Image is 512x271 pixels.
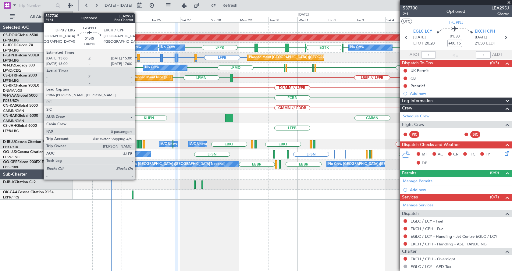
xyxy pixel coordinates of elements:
[3,44,16,47] span: F-HECD
[19,1,54,10] input: Trip Number
[3,84,16,87] span: CS-RRC
[3,191,18,194] span: OK-CAA
[3,88,22,93] a: DNMM/LOS
[413,34,426,41] span: [DATE]
[422,152,428,158] span: MF
[470,131,480,138] div: SIC
[297,17,327,22] div: Wed 1
[475,29,495,35] span: EKCH CPH
[130,160,241,169] div: Planned Maint [GEOGRAPHIC_DATA] ([GEOGRAPHIC_DATA] National)
[450,34,460,40] span: 01:30
[3,150,17,154] span: OO-LUX
[268,17,297,22] div: Tue 30
[3,54,16,57] span: F-GPNJ
[3,34,17,37] span: CS-DOU
[410,187,509,192] div: Add new
[422,160,427,166] span: DP
[327,17,356,22] div: Thu 2
[421,132,435,137] div: - -
[3,160,17,164] span: OO-GPE
[16,15,64,19] span: All Aircraft
[3,114,38,118] a: CN-RAKGlobal 6000
[3,84,39,87] a: CS-RRCFalcon 900LX
[3,150,51,154] a: OO-LUXCessna Citation CJ4
[492,52,502,58] span: ALDT
[411,264,451,269] a: EGLC / LCY - APD Tax
[402,98,433,105] span: Leg Information
[411,256,455,262] a: EKCH / CPH - Overnight
[123,160,225,169] div: No Crew [GEOGRAPHIC_DATA] ([GEOGRAPHIC_DATA] National)
[3,160,54,164] a: OO-GPEFalcon 900EX EASy II
[74,12,84,17] div: [DATE]
[402,194,418,201] span: Services
[7,12,66,22] button: All Aircraft
[3,78,19,83] a: LFPB/LBG
[3,54,39,57] a: F-GPNJFalcon 900EX
[217,3,243,8] span: Refresh
[127,43,141,52] div: No Crew
[409,131,419,138] div: PIC
[132,140,200,149] div: Planned Maint Nice ([GEOGRAPHIC_DATA])
[210,17,239,22] div: Sun 28
[298,12,309,17] div: [DATE]
[403,202,433,209] a: Manage Services
[468,152,475,158] span: FFC
[411,83,425,88] div: Prebrief
[328,160,430,169] div: No Crew [GEOGRAPHIC_DATA] ([GEOGRAPHIC_DATA] National)
[356,17,385,22] div: Fri 3
[3,124,37,128] a: CS-JHHGlobal 6000
[446,8,465,15] div: Optioned
[161,43,175,52] div: No Crew
[403,113,429,119] a: Schedule Crew
[3,94,37,98] a: 9H-YAAGlobal 5000
[3,44,33,47] a: F-HECDFalcon 7X
[3,98,19,103] a: FCBB/BZV
[486,41,496,47] span: ELDT
[3,155,20,159] a: LFSN/ENC
[122,17,151,22] div: Thu 25
[449,19,464,26] span: F-GPNJ
[490,194,499,200] span: (0/7)
[3,58,19,63] a: LFPB/LBG
[425,41,435,47] span: 20:20
[180,17,209,22] div: Sat 27
[402,121,425,128] span: Flight Crew
[3,114,17,118] span: CN-RAK
[402,105,412,112] span: Crew
[411,68,429,73] div: UK Permit
[3,74,16,77] span: CS-DTR
[3,38,19,43] a: LFPB/LBG
[490,60,499,66] span: (0/3)
[350,43,364,52] div: No Crew
[145,63,159,72] div: No Crew
[401,19,412,24] button: UTC
[490,169,499,176] span: (0/0)
[3,191,54,194] a: OK-CAACessna Citation XLS+
[208,1,245,10] button: Refresh
[413,29,432,35] span: EGLC LCY
[3,195,20,200] a: LKPR/PRG
[403,178,432,184] a: Manage Permits
[161,140,274,149] div: A/C Unavailable [GEOGRAPHIC_DATA] ([GEOGRAPHIC_DATA] National)
[3,104,17,108] span: CN-KAS
[3,180,36,184] a: D-IBLKCitation CJ2
[410,52,420,58] span: ATOT
[3,129,19,133] a: LFPB/LBG
[88,53,102,62] div: No Crew
[3,109,24,113] a: GMMN/CMN
[410,91,509,96] div: Add new
[475,34,487,41] span: [DATE]
[402,60,433,67] span: Dispatch To-Dos
[385,17,414,22] div: Sat 4
[3,48,19,53] a: LFPB/LBG
[438,152,443,158] span: AC
[482,132,496,137] div: - -
[63,17,92,22] div: Tue 23
[3,64,35,67] a: 9H-LPZLegacy 500
[3,180,15,184] span: D-IBLK
[3,124,16,128] span: CS-JHH
[104,3,132,8] span: [DATE] - [DATE]
[403,5,418,11] span: 537730
[3,145,18,149] a: EBKT/KJK
[411,76,416,81] div: CB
